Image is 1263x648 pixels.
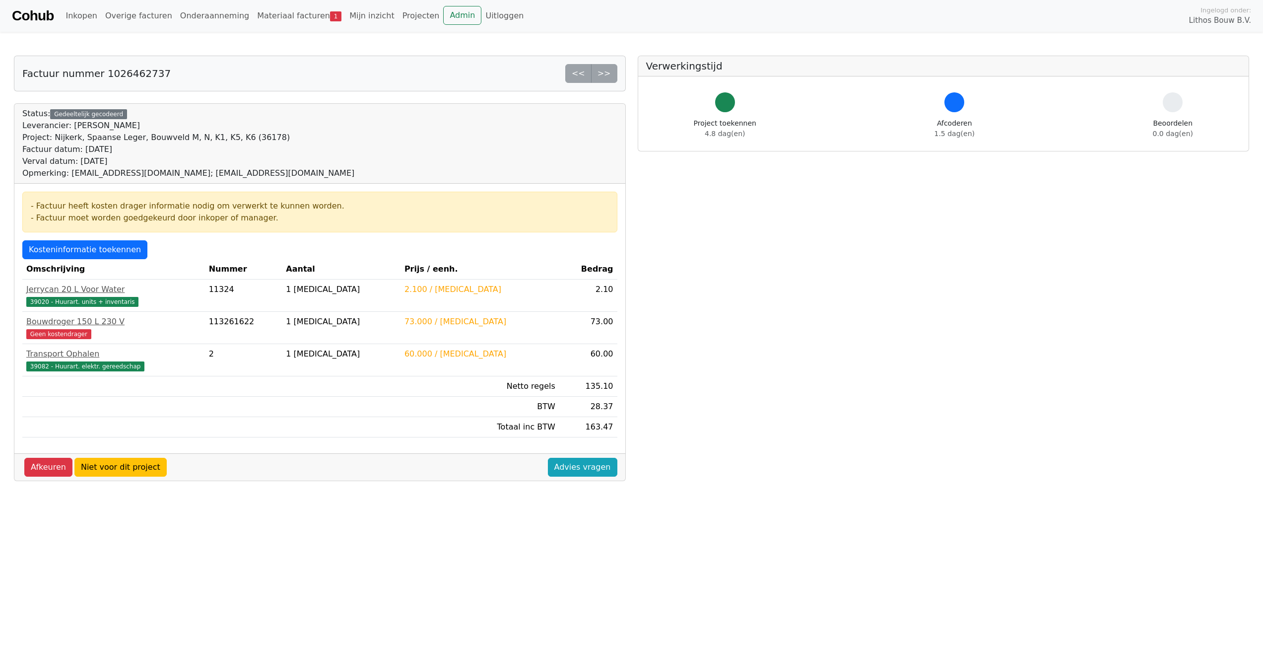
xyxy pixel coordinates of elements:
a: Transport Ophalen39082 - Huurart. elektr. gereedschap [26,348,201,372]
div: Project toekennen [694,118,756,139]
div: Factuur datum: [DATE] [22,144,354,155]
th: Aantal [282,259,400,280]
div: Bouwdroger 150 L 230 V [26,316,201,328]
a: Mijn inzicht [345,6,399,26]
a: Jerrycan 20 L Voor Water39020 - Huurart. units + inventaris [26,284,201,307]
div: Afcoderen [934,118,975,139]
span: Geen kostendrager [26,329,91,339]
th: Nummer [205,259,282,280]
a: Uitloggen [481,6,528,26]
a: Admin [443,6,481,25]
td: 60.00 [559,344,617,376]
a: Overige facturen [101,6,176,26]
div: - Factuur heeft kosten drager informatie nodig om verwerkt te kunnen worden. [31,200,609,212]
td: BTW [400,397,559,417]
div: Project: Nijkerk, Spaanse Leger, Bouwveld M, N, K1, K5, K6 (36178) [22,132,354,144]
div: Opmerking: [EMAIL_ADDRESS][DOMAIN_NAME]; [EMAIL_ADDRESS][DOMAIN_NAME] [22,167,354,179]
a: Onderaanneming [176,6,253,26]
span: 1.5 dag(en) [934,130,975,138]
div: 1 [MEDICAL_DATA] [286,316,397,328]
h5: Verwerkingstijd [646,60,1241,72]
a: Bouwdroger 150 L 230 VGeen kostendrager [26,316,201,340]
td: 2.10 [559,280,617,312]
div: 60.000 / [MEDICAL_DATA] [404,348,555,360]
a: Afkeuren [24,458,72,477]
th: Omschrijving [22,259,205,280]
div: Transport Ophalen [26,348,201,360]
td: 2 [205,344,282,376]
div: Leverancier: [PERSON_NAME] [22,120,354,132]
td: 113261622 [205,312,282,344]
span: 1 [330,11,341,21]
div: 73.000 / [MEDICAL_DATA] [404,316,555,328]
td: Netto regels [400,376,559,397]
span: Ingelogd onder: [1200,5,1251,15]
td: 73.00 [559,312,617,344]
a: Cohub [12,4,54,28]
span: 39082 - Huurart. elektr. gereedschap [26,361,144,371]
div: 1 [MEDICAL_DATA] [286,348,397,360]
div: Beoordelen [1153,118,1193,139]
div: 2.100 / [MEDICAL_DATA] [404,284,555,295]
td: 163.47 [559,417,617,437]
a: Projecten [399,6,444,26]
span: 0.0 dag(en) [1153,130,1193,138]
div: Gedeeltelijk gecodeerd [50,109,127,119]
a: Niet voor dit project [74,458,167,477]
a: Materiaal facturen1 [253,6,345,26]
div: - Factuur moet worden goedgekeurd door inkoper of manager. [31,212,609,224]
th: Bedrag [559,259,617,280]
div: Status: [22,108,354,179]
div: 1 [MEDICAL_DATA] [286,284,397,295]
th: Prijs / eenh. [400,259,559,280]
a: Advies vragen [548,458,617,477]
h5: Factuur nummer 1026462737 [22,68,171,79]
td: 28.37 [559,397,617,417]
span: 4.8 dag(en) [705,130,745,138]
a: Inkopen [62,6,101,26]
td: 135.10 [559,376,617,397]
td: Totaal inc BTW [400,417,559,437]
td: 11324 [205,280,282,312]
div: Jerrycan 20 L Voor Water [26,284,201,295]
span: 39020 - Huurart. units + inventaris [26,297,138,307]
div: Verval datum: [DATE] [22,155,354,167]
span: Lithos Bouw B.V. [1189,15,1251,26]
a: Kosteninformatie toekennen [22,240,147,259]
